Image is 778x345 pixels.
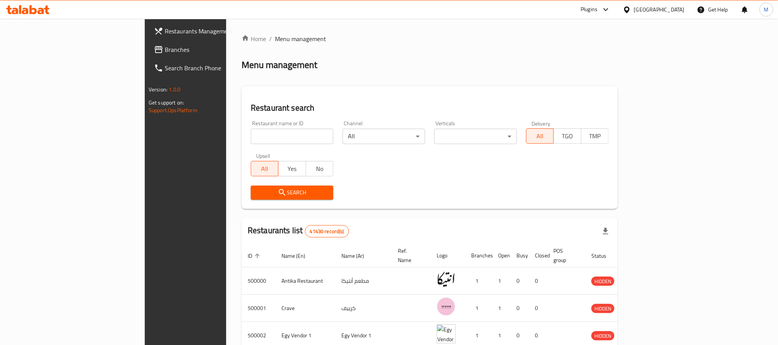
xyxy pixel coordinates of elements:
[596,222,615,241] div: Export file
[434,129,517,144] div: ​
[437,270,456,289] img: Antika Restaurant
[529,244,547,267] th: Closed
[169,85,180,95] span: 1.0.0
[437,297,456,316] img: Crave
[553,128,581,144] button: TGO
[248,251,262,260] span: ID
[343,129,425,144] div: All
[165,63,268,73] span: Search Branch Phone
[557,131,578,142] span: TGO
[281,163,303,174] span: Yes
[248,225,349,237] h2: Restaurants list
[309,163,330,174] span: No
[148,59,275,77] a: Search Branch Phone
[242,59,317,71] h2: Menu management
[530,131,551,142] span: All
[465,295,492,322] td: 1
[275,295,335,322] td: Crave
[281,251,315,260] span: Name (En)
[257,188,327,197] span: Search
[305,228,349,235] span: 41430 record(s)
[306,161,333,176] button: No
[278,161,306,176] button: Yes
[165,45,268,54] span: Branches
[591,277,614,286] span: HIDDEN
[529,267,547,295] td: 0
[341,251,374,260] span: Name (Ar)
[437,324,456,343] img: Egy Vendor 1
[251,102,609,114] h2: Restaurant search
[531,121,551,126] label: Delivery
[764,5,769,14] span: M
[510,295,529,322] td: 0
[149,98,184,108] span: Get support on:
[251,161,278,176] button: All
[251,129,333,144] input: Search for restaurant name or ID..
[256,153,270,159] label: Upsell
[148,40,275,59] a: Branches
[335,267,392,295] td: مطعم أنتيكا
[465,244,492,267] th: Branches
[510,244,529,267] th: Busy
[251,186,333,200] button: Search
[165,27,268,36] span: Restaurants Management
[335,295,392,322] td: كرييف
[591,251,616,260] span: Status
[242,34,618,43] nav: breadcrumb
[465,267,492,295] td: 1
[526,128,554,144] button: All
[591,277,614,286] div: HIDDEN
[254,163,275,174] span: All
[492,267,510,295] td: 1
[581,128,609,144] button: TMP
[275,267,335,295] td: Antika Restaurant
[398,246,421,265] span: Ref. Name
[581,5,598,14] div: Plugins
[305,225,349,237] div: Total records count
[553,246,576,265] span: POS group
[584,131,606,142] span: TMP
[149,105,197,115] a: Support.OpsPlatform
[492,295,510,322] td: 1
[510,267,529,295] td: 0
[634,5,685,14] div: [GEOGRAPHIC_DATA]
[591,332,614,340] span: HIDDEN
[148,22,275,40] a: Restaurants Management
[591,304,614,313] span: HIDDEN
[430,244,465,267] th: Logo
[149,85,167,95] span: Version:
[529,295,547,322] td: 0
[275,34,326,43] span: Menu management
[492,244,510,267] th: Open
